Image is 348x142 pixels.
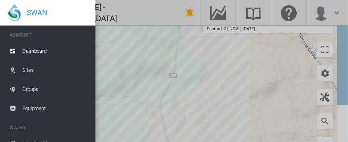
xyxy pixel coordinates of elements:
span: SWAN [27,8,47,18]
span: Dashboard [22,41,89,61]
span: WATER [10,121,89,134]
span: ACCOUNT [10,29,89,41]
img: SWAN-Landscape-Logo-Colour-drop.png [8,4,21,21]
span: Equipment [22,99,89,118]
span: Groups [22,80,89,99]
span: Sites [22,61,89,80]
